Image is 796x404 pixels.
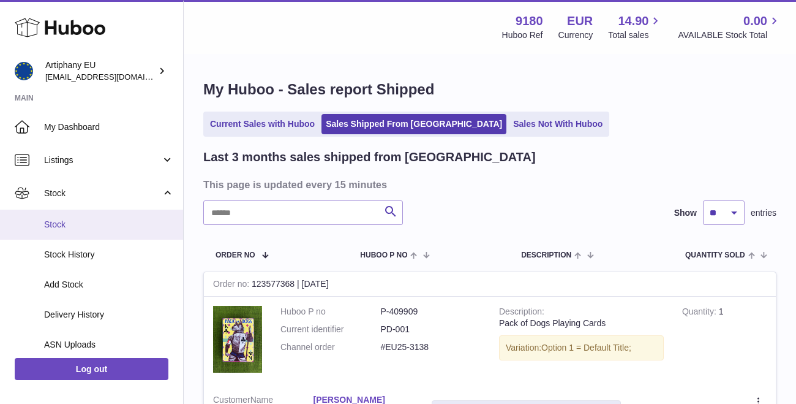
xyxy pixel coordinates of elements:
[608,13,663,41] a: 14.90 Total sales
[499,307,544,319] strong: Description
[15,358,168,380] a: Log out
[280,306,381,318] dt: Huboo P no
[381,306,481,318] dd: P-409909
[203,149,536,166] h2: Last 3 months sales shipped from [GEOGRAPHIC_DATA]
[44,188,161,199] span: Stock
[206,114,319,134] a: Current Sales with Huboo
[499,335,664,360] div: Variation:
[213,306,262,373] img: 91801728293543.jpg
[674,207,697,219] label: Show
[381,341,481,353] dd: #EU25-3138
[44,279,174,291] span: Add Stock
[516,13,543,29] strong: 9180
[521,251,571,259] span: Description
[280,341,381,353] dt: Channel order
[45,72,180,82] span: [EMAIL_ADDRESS][DOMAIN_NAME]
[678,29,781,41] span: AVAILABLE Stock Total
[44,249,174,261] span: Stock History
[743,13,767,29] span: 0.00
[567,13,593,29] strong: EUR
[44,309,174,321] span: Delivery History
[541,343,631,353] span: Option 1 = Default Title;
[15,62,33,80] img: artiphany@artiphany.eu
[203,80,776,99] h1: My Huboo - Sales report Shipped
[682,307,719,319] strong: Quantity
[502,29,543,41] div: Huboo Ref
[673,297,776,384] td: 1
[44,339,174,351] span: ASN Uploads
[751,207,776,219] span: entries
[558,29,593,41] div: Currency
[44,154,161,166] span: Listings
[685,251,745,259] span: Quantity Sold
[360,251,407,259] span: Huboo P no
[678,13,781,41] a: 0.00 AVAILABLE Stock Total
[44,121,174,133] span: My Dashboard
[280,324,381,335] dt: Current identifier
[45,59,156,83] div: Artiphany EU
[213,279,252,292] strong: Order no
[44,219,174,231] span: Stock
[381,324,481,335] dd: PD-001
[618,13,648,29] span: 14.90
[499,318,664,329] div: Pack of Dogs Playing Cards
[608,29,663,41] span: Total sales
[216,251,255,259] span: Order No
[203,178,773,191] h3: This page is updated every 15 minutes
[204,272,776,297] div: 123577368 | [DATE]
[321,114,506,134] a: Sales Shipped From [GEOGRAPHIC_DATA]
[509,114,607,134] a: Sales Not With Huboo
